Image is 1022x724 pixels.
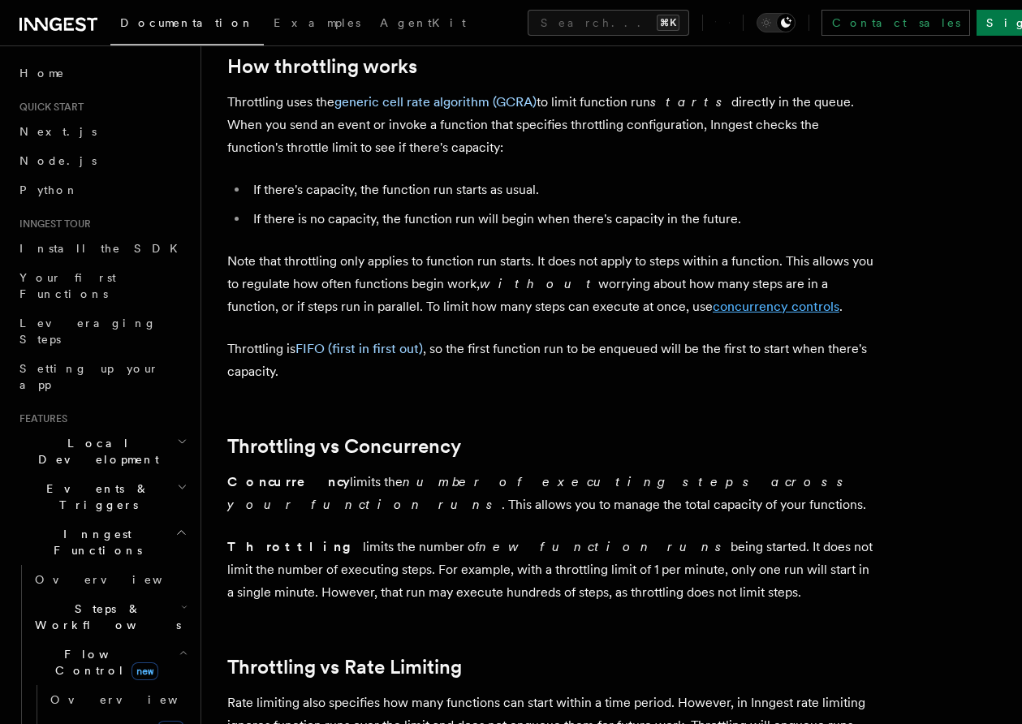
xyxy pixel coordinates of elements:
[713,299,839,314] a: concurrency controls
[13,117,191,146] a: Next.js
[13,308,191,354] a: Leveraging Steps
[650,94,731,110] em: starts
[227,250,877,318] p: Note that throttling only applies to function run starts. It does not apply to steps within a fun...
[227,474,350,489] strong: Concurrency
[120,16,254,29] span: Documentation
[370,5,476,44] a: AgentKit
[28,565,191,594] a: Overview
[13,412,67,425] span: Features
[19,271,116,300] span: Your first Functions
[50,693,218,706] span: Overview
[248,208,877,231] li: If there is no capacity, the function run will begin when there's capacity in the future.
[19,65,65,81] span: Home
[528,10,689,36] button: Search...⌘K
[132,662,158,680] span: new
[227,55,417,78] a: How throttling works
[19,317,157,346] span: Leveraging Steps
[757,13,796,32] button: Toggle dark mode
[13,519,191,565] button: Inngest Functions
[227,435,461,458] a: Throttling vs Concurrency
[264,5,370,44] a: Examples
[227,474,852,512] em: number of executing steps across your function runs
[227,471,877,516] p: limits the . This allows you to manage the total capacity of your functions.
[19,154,97,167] span: Node.js
[13,146,191,175] a: Node.js
[28,640,191,685] button: Flow Controlnew
[227,91,877,159] p: Throttling uses the to limit function run directly in the queue. When you send an event or invoke...
[19,183,79,196] span: Python
[13,263,191,308] a: Your first Functions
[13,429,191,474] button: Local Development
[227,539,363,554] strong: Throttling
[227,656,462,679] a: Throttling vs Rate Limiting
[13,101,84,114] span: Quick start
[334,94,537,110] a: generic cell rate algorithm (GCRA)
[13,58,191,88] a: Home
[110,5,264,45] a: Documentation
[13,481,177,513] span: Events & Triggers
[380,16,466,29] span: AgentKit
[13,175,191,205] a: Python
[227,536,877,604] p: limits the number of being started. It does not limit the number of executing steps. For example,...
[44,685,191,714] a: Overview
[13,474,191,519] button: Events & Triggers
[479,539,731,554] em: new function runs
[19,242,188,255] span: Install the SDK
[480,276,598,291] em: without
[13,526,175,558] span: Inngest Functions
[13,218,91,231] span: Inngest tour
[13,435,177,468] span: Local Development
[295,341,423,356] a: FIFO (first in first out)
[28,594,191,640] button: Steps & Workflows
[274,16,360,29] span: Examples
[19,125,97,138] span: Next.js
[28,646,179,679] span: Flow Control
[657,15,679,31] kbd: ⌘K
[13,234,191,263] a: Install the SDK
[28,601,181,633] span: Steps & Workflows
[35,573,202,586] span: Overview
[19,362,159,391] span: Setting up your app
[248,179,877,201] li: If there's capacity, the function run starts as usual.
[227,338,877,383] p: Throttling is , so the first function run to be enqueued will be the first to start when there's ...
[821,10,970,36] a: Contact sales
[13,354,191,399] a: Setting up your app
